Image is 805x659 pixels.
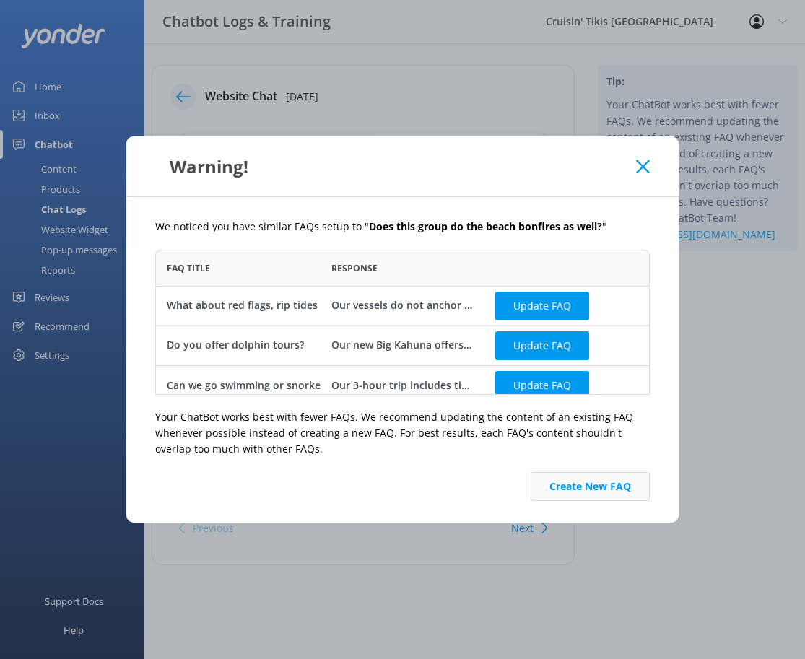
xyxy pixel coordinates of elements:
[331,337,474,353] div: Our new Big Kahuna offers dolphin touring during the three hour trip and the sunset. Our tikis wh...
[495,291,589,320] button: Update FAQ
[155,326,650,365] div: row
[155,365,650,405] div: row
[155,286,650,326] div: row
[155,409,650,458] p: Your ChatBot works best with fewer FAQs. We recommend updating the content of an existing FAQ whe...
[531,472,650,501] button: Create New FAQ
[167,297,539,313] div: What about red flags, rip tides and closed beaches in [GEOGRAPHIC_DATA]?
[167,377,341,393] div: Can we go swimming or snorkelling
[331,377,474,393] div: Our 3-hour trip includes time for swimming, floating, and snorkeling.
[155,219,650,235] p: We noticed you have similar FAQs setup to " "
[636,160,650,174] button: Close
[495,371,589,400] button: Update FAQ
[167,337,304,353] div: Do you offer dolphin tours?
[155,286,650,394] div: grid
[155,154,636,178] div: Warning!
[331,261,378,275] span: Response
[369,219,602,233] b: Does this group do the beach bonfires as well?
[331,297,474,313] div: Our vessels do not anchor on the beach side. Instead we take our guests to the calm side where th...
[495,331,589,359] button: Update FAQ
[167,261,210,275] span: FAQ Title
